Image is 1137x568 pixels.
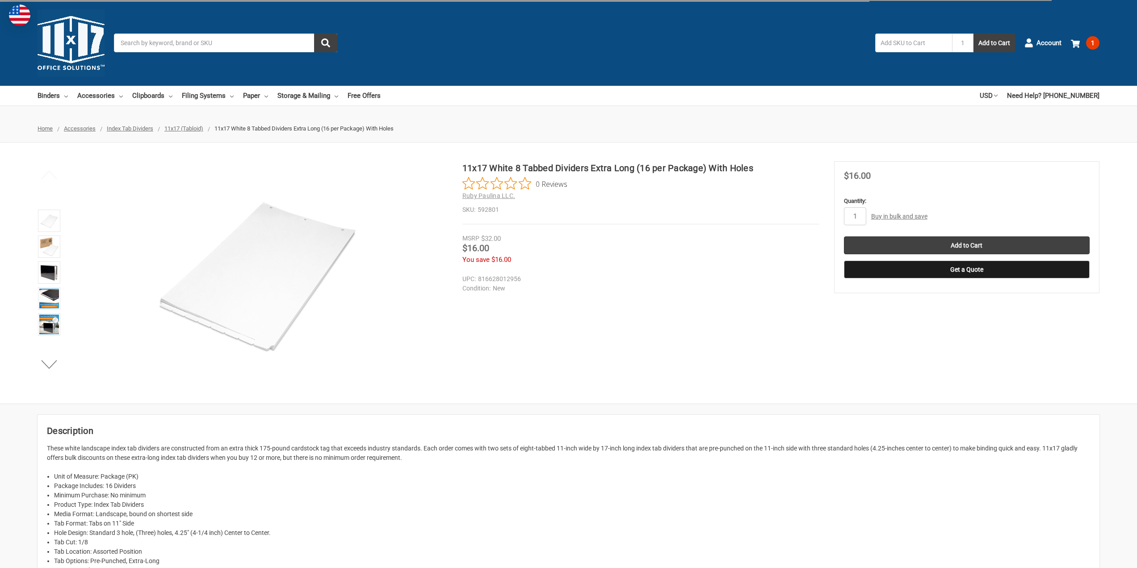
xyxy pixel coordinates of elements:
img: 11x17 White 8 Tabbed Dividers Extra Long (16 per Package) With Holes [39,237,59,257]
a: Paper [243,86,268,105]
span: 11x17 White 8 Tabbed Dividers Extra Long (16 per Package) With Holes [214,125,394,132]
a: Storage & Mailing [277,86,338,105]
a: Binders [38,86,68,105]
a: Account [1024,31,1061,55]
li: Minimum Purchase: No minimum [54,491,1090,500]
input: Add SKU to Cart [875,34,952,52]
dd: 816628012956 [462,274,815,284]
span: You save [462,256,490,264]
a: Buy in bulk and save [871,213,927,220]
a: Index Tab Dividers [107,125,153,132]
li: Tab Format: Tabs on 11" Side [54,519,1090,528]
span: $16.00 [844,170,871,181]
button: Add to Cart [973,34,1015,52]
label: Quantity: [844,197,1090,206]
li: Package Includes: 16 Dividers [54,481,1090,491]
h1: 11x17 White 8 Tabbed Dividers Extra Long (16 per Package) With Holes [462,161,819,175]
span: 0 Reviews [536,177,567,190]
p: These white landscape index tab dividers are constructed from an extra thick 175-pound cardstock ... [47,444,1090,463]
button: Rated 0 out of 5 stars from 0 reviews. Jump to reviews. [462,177,567,190]
a: Free Offers [348,86,381,105]
li: Unit of Measure: Package (PK) [54,472,1090,481]
img: 11x17 White 8 Tabbed Dividers Extra Long (16 per Package) With Holes [39,315,59,334]
input: Search by keyword, brand or SKU [114,34,337,52]
img: 11x17.com [38,9,105,76]
a: USD [980,86,998,105]
li: Media Format: Landscape, bound on shortest side [54,509,1090,519]
a: Accessories [64,125,96,132]
span: $32.00 [481,235,501,243]
li: Tab Location: Assorted Position [54,547,1090,556]
li: Hole Design: Standard 3 hole, (Three) holes, 4.25" (4-1/4 inch) Center to Center. [54,528,1090,538]
dt: Condition: [462,284,491,293]
span: 1 [1086,36,1099,50]
dd: 592801 [462,205,819,215]
li: Product Type: Index Tab Dividers [54,500,1090,509]
a: Filing Systems [182,86,234,105]
input: Add to Cart [844,236,1090,254]
img: duty and tax information for United States [9,4,30,26]
button: Get a Quote [844,261,1090,278]
li: Tab Options: Pre-Punched, Extra-Long [54,556,1090,566]
dt: SKU: [462,205,475,215]
button: Next [36,355,63,373]
div: MSRP [462,234,479,243]
img: 11x17 White 8 Tabbed Dividers Extra Long (16 per Package) With Holes [39,289,59,308]
li: Tab Cut: 1/8 [54,538,1090,547]
a: 11x17 (Tabloid) [164,125,203,132]
dd: New [462,284,815,293]
dt: UPC: [462,274,476,284]
a: Accessories [77,86,123,105]
img: 11x17 White 8 Tabbed Dividers Extra Long (16 per Package) With Holes [146,161,369,385]
img: 11x17 White 8 Tabbed Dividers Extra Long (16 per Package) With Holes [39,211,59,231]
span: $16.00 [491,256,511,264]
a: 1 [1071,31,1099,55]
span: $16.00 [462,243,489,253]
a: Home [38,125,53,132]
a: Clipboards [132,86,172,105]
button: Previous [36,166,63,184]
a: Ruby Paulina LLC. [462,192,515,199]
h2: Description [47,424,1090,438]
a: Need Help? [PHONE_NUMBER] [1007,86,1099,105]
span: Account [1036,38,1061,48]
img: 11x17 Index Tab Dividers (5 Tab Bank Set Shown) (590806) [39,263,59,282]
